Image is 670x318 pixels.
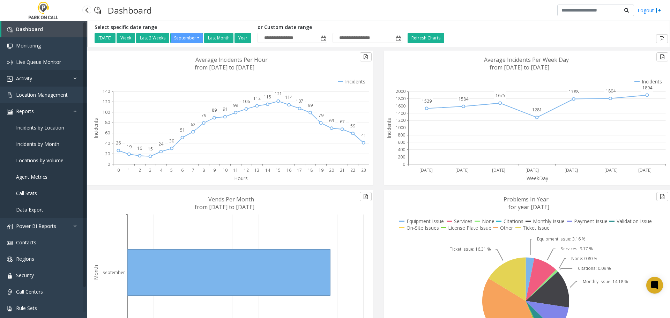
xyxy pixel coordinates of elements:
[158,141,164,147] text: 24
[340,167,345,173] text: 21
[656,52,668,61] button: Export to pdf
[340,119,345,125] text: 67
[7,93,13,98] img: 'icon'
[561,246,593,252] text: Services: 9.17 %
[195,203,254,211] text: from [DATE] to [DATE]
[16,141,59,147] span: Incidents by Month
[276,167,281,173] text: 15
[450,246,491,252] text: Ticket Issue: 16.31 %
[398,139,405,145] text: 600
[7,27,13,32] img: 'icon'
[202,167,205,173] text: 8
[16,59,61,65] span: Live Queue Monitor
[180,127,185,133] text: 51
[16,305,37,311] span: Rule Sets
[403,161,405,167] text: 0
[656,34,668,43] button: Export to pdf
[459,96,469,102] text: 1584
[16,26,43,32] span: Dashboard
[7,60,13,65] img: 'icon'
[638,167,652,173] text: [DATE]
[234,175,248,182] text: Hours
[16,157,64,164] span: Locations by Volume
[212,107,217,113] text: 89
[396,88,405,94] text: 2000
[117,33,135,43] button: Week
[204,33,233,43] button: Last Month
[116,140,121,146] text: 26
[526,167,539,173] text: [DATE]
[16,124,64,131] span: Incidents by Location
[105,119,110,125] text: 80
[16,173,47,180] span: Agent Metrics
[396,110,405,116] text: 1400
[7,224,13,229] img: 'icon'
[127,144,132,150] text: 19
[233,167,238,173] text: 11
[16,108,34,114] span: Reports
[16,206,43,213] span: Data Export
[419,167,433,173] text: [DATE]
[7,306,13,311] img: 'icon'
[170,167,173,173] text: 5
[604,167,618,173] text: [DATE]
[7,43,13,49] img: 'icon'
[16,42,41,49] span: Monitoring
[297,167,302,173] text: 17
[234,33,251,43] button: Year
[319,33,327,43] span: Toggle popup
[103,269,125,275] text: September
[16,190,37,197] span: Call Stats
[195,64,254,71] text: from [DATE] to [DATE]
[192,167,194,173] text: 7
[94,2,101,19] img: pageIcon
[360,52,372,61] button: Export to pdf
[92,265,99,280] text: Month
[137,145,142,151] text: 16
[642,85,653,91] text: 1894
[350,123,355,129] text: 59
[496,93,505,98] text: 1675
[136,33,169,43] button: Last 2 Weeks
[656,192,668,201] button: Export to pdf
[16,91,68,98] span: Location Management
[396,96,405,102] text: 1800
[117,167,120,173] text: 0
[128,167,130,173] text: 1
[254,167,259,173] text: 13
[7,109,13,114] img: 'icon'
[296,98,303,104] text: 107
[319,167,323,173] text: 19
[329,118,334,124] text: 69
[492,167,505,173] text: [DATE]
[490,64,549,71] text: from [DATE] to [DATE]
[398,147,405,153] text: 400
[7,273,13,279] img: 'icon'
[213,167,216,173] text: 9
[264,94,271,100] text: 115
[275,91,282,97] text: 121
[361,167,366,173] text: 23
[638,7,661,14] a: Logout
[170,33,203,43] button: September
[398,154,405,160] text: 200
[243,98,250,104] text: 106
[578,265,611,271] text: Citations: 0.09 %
[95,33,116,43] button: [DATE]
[396,125,405,131] text: 1000
[244,167,249,173] text: 12
[285,94,293,100] text: 114
[308,167,313,173] text: 18
[527,175,549,182] text: WeekDay
[319,112,323,118] text: 79
[7,257,13,262] img: 'icon'
[139,167,141,173] text: 2
[350,167,355,173] text: 22
[361,132,366,138] text: 41
[1,21,87,37] a: Dashboard
[408,33,444,43] button: Refresh Charts
[191,121,195,127] text: 62
[16,272,34,279] span: Security
[583,279,628,284] text: Monthly Issue: 14.18 %
[233,102,238,108] text: 99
